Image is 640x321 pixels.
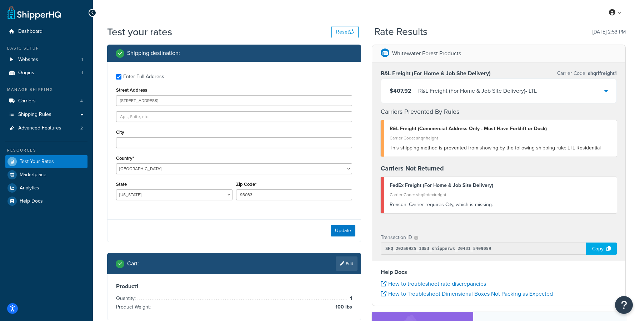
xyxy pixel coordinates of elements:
label: Country* [116,156,134,161]
a: Edit [336,256,357,271]
h3: R&L Freight (For Home & Job Site Delivery) [381,70,491,77]
span: Marketplace [20,172,46,178]
li: Carriers [5,95,87,108]
p: [DATE] 2:53 PM [592,27,626,37]
label: Zip Code* [236,182,256,187]
button: Reset [331,26,359,38]
a: Test Your Rates [5,155,87,168]
span: Help Docs [20,198,43,204]
span: 2 [80,125,83,131]
span: Quantity: [116,295,137,302]
a: Shipping Rules [5,108,87,121]
span: Product Weight: [116,303,152,311]
span: Dashboard [18,29,42,35]
div: R&L Freight (For Home & Job Site Delivery) - LTL [418,86,537,96]
li: Advanced Features [5,122,87,135]
label: City [116,129,124,135]
a: Origins1 [5,66,87,80]
h2: Rate Results [374,26,427,37]
strong: Carriers Not Returned [381,164,444,173]
span: $407.92 [390,87,411,95]
h4: Carriers Prevented By Rules [381,107,617,117]
span: Reason: [390,201,407,208]
a: Dashboard [5,25,87,38]
div: Basic Setup [5,45,87,51]
div: Carrier requires City, which is missing. [390,200,611,210]
div: R&L Freight (Commercial Address Only - Must Have Forklift or Dock) [390,124,611,134]
span: 4 [80,98,83,104]
span: shqrlfreight1 [586,70,617,77]
span: Websites [18,57,38,63]
li: Websites [5,53,87,66]
span: Shipping Rules [18,112,51,118]
div: Resources [5,147,87,153]
li: Origins [5,66,87,80]
a: Marketplace [5,168,87,181]
div: Copy [586,243,617,255]
a: Analytics [5,182,87,194]
a: Carriers4 [5,95,87,108]
a: Advanced Features2 [5,122,87,135]
span: 1 [81,57,83,63]
span: This shipping method is prevented from showing by the following shipping rule: LTL Residential [390,144,601,152]
p: Transaction ID [381,233,412,243]
input: Enter Full Address [116,74,121,80]
span: Analytics [20,185,39,191]
button: Open Resource Center [615,296,633,314]
span: Carriers [18,98,36,104]
div: Manage Shipping [5,87,87,93]
span: 100 lbs [334,303,352,311]
div: Carrier Code: shqfedexfreight [390,190,611,200]
a: Help Docs [5,195,87,208]
h3: Product 1 [116,283,352,290]
label: Street Address [116,87,147,93]
span: Origins [18,70,34,76]
a: How to troubleshoot rate discrepancies [381,280,486,288]
span: Test Your Rates [20,159,54,165]
span: 1 [81,70,83,76]
span: Advanced Features [18,125,61,131]
h4: Help Docs [381,268,617,276]
h1: Test your rates [107,25,172,39]
a: Websites1 [5,53,87,66]
p: Whitewater Forest Products [392,49,461,58]
label: State [116,182,127,187]
h2: Cart : [127,260,139,267]
p: Carrier Code: [557,68,617,78]
input: Apt., Suite, etc. [116,111,352,122]
a: How to Troubleshoot Dimensional Boxes Not Packing as Expected [381,290,553,298]
button: Update [331,225,355,236]
div: Carrier Code: shqrlfreight [390,133,611,143]
div: FedEx Freight (For Home & Job Site Delivery) [390,180,611,190]
h2: Shipping destination : [127,50,180,56]
span: 1 [348,294,352,303]
div: Enter Full Address [123,72,164,82]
